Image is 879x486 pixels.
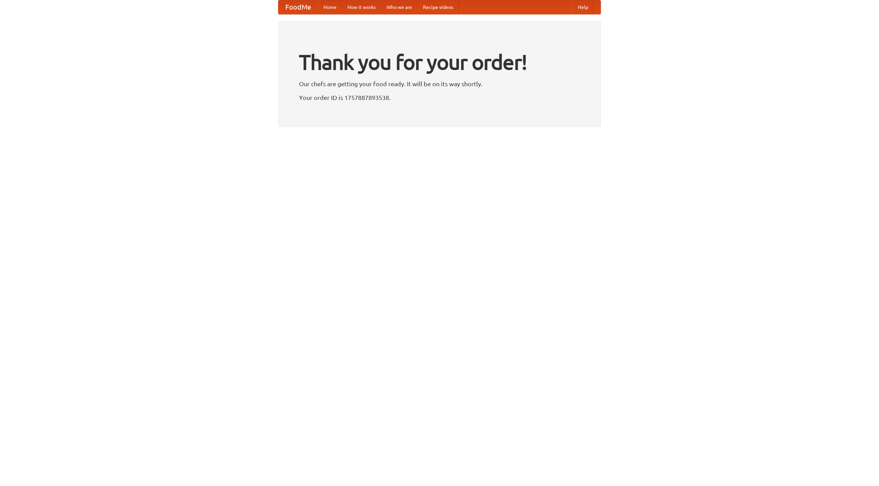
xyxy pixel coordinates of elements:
a: How it works [342,0,381,14]
p: Your order ID is 1757887893538. [299,92,580,103]
p: Our chefs are getting your food ready. It will be on its way shortly. [299,79,580,89]
h1: Thank you for your order! [299,46,580,79]
a: Who we are [381,0,418,14]
a: Recipe videos [418,0,459,14]
a: Home [318,0,342,14]
a: Help [572,0,594,14]
a: FoodMe [278,0,318,14]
